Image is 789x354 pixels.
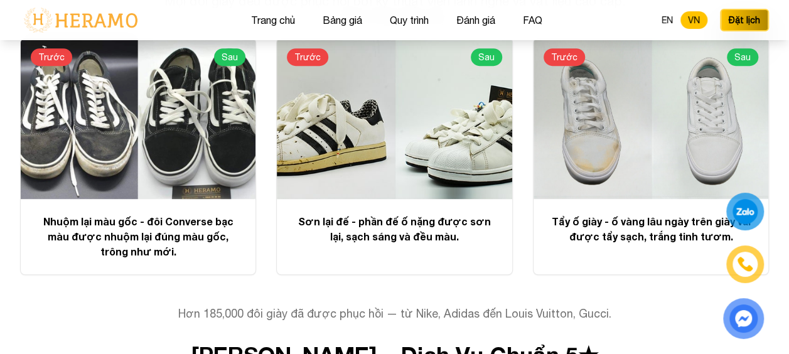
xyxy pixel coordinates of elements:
button: Đánh giá [453,12,499,28]
button: VN [680,11,707,29]
span: Sau [214,48,245,66]
p: Nhuộm lại màu gốc - đôi Converse bạc màu được nhuộm lại đúng màu gốc, trông như mới. [36,214,240,259]
span: Trước [287,48,328,66]
img: phone-icon [738,257,752,271]
button: Quy trình [386,12,432,28]
span: Trước [544,48,585,66]
button: Đặt lịch [720,9,769,31]
p: Sơn lại đế - phần đế ố nặng được sơn lại, sạch sáng và đều màu. [292,214,496,244]
span: Sau [471,48,502,66]
img: logo-with-text.png [20,7,141,33]
button: Bảng giá [319,12,366,28]
button: FAQ [519,12,546,28]
span: Trước [31,48,72,66]
p: Hơn 185,000 đôi giày đã được phục hồi — từ Nike, Adidas đến Louis Vuitton, Gucci. [20,305,769,323]
button: Trang chủ [247,12,299,28]
span: Sau [727,48,758,66]
button: EN [654,11,680,29]
p: Tẩy ố giày - ố vàng lâu ngày trên giày vải được tẩy sạch, trắng tinh tươm. [549,214,753,244]
a: phone-icon [728,247,762,281]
